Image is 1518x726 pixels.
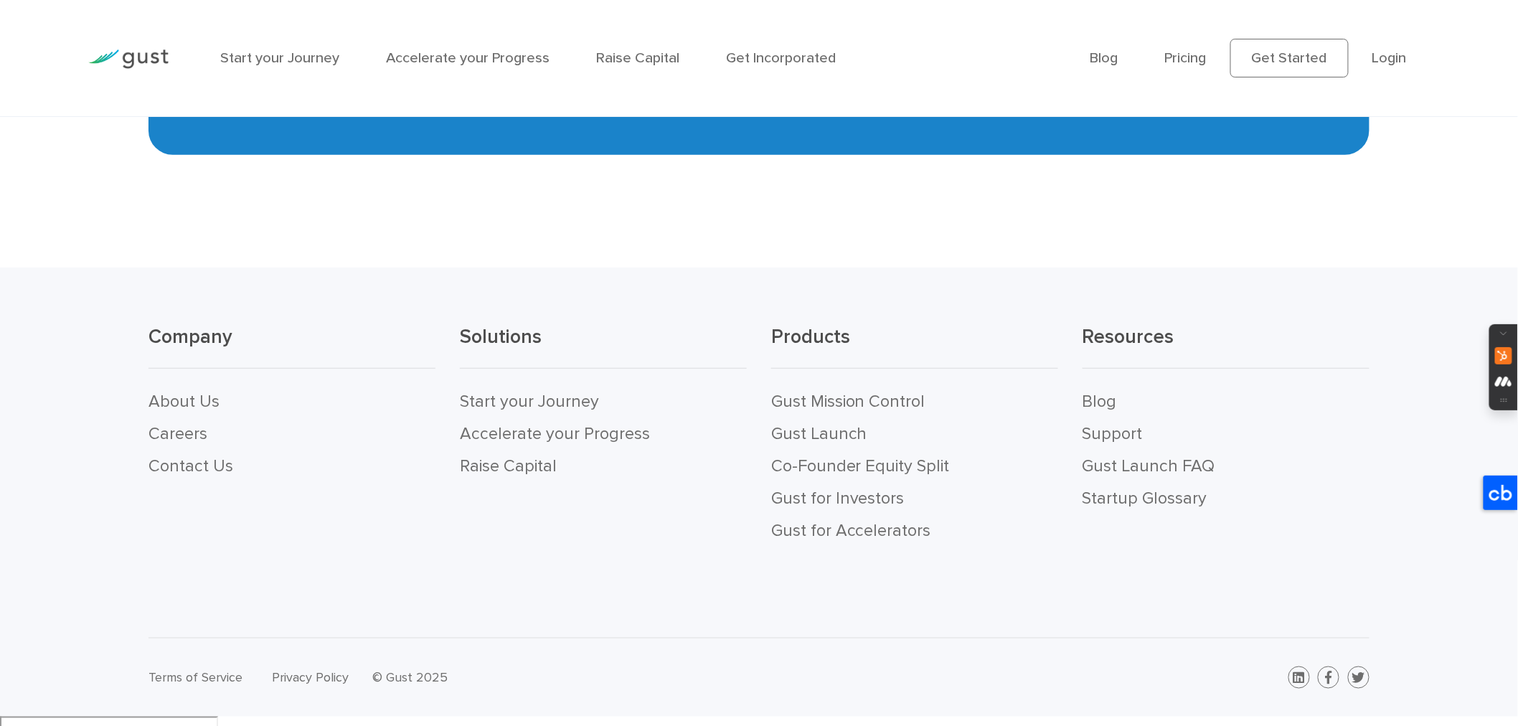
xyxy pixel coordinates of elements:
[771,489,905,508] a: Gust for Investors
[148,670,242,685] a: Terms of Service
[1083,392,1117,411] a: Blog
[727,49,836,67] a: Get Incorporated
[1083,456,1215,476] a: Gust Launch FAQ
[460,392,599,411] a: Start your Journey
[1090,49,1118,67] a: Blog
[373,666,748,689] div: © Gust 2025
[460,324,747,369] h3: Solutions
[1230,39,1349,77] a: Get Started
[148,424,207,443] a: Careers
[771,324,1058,369] h3: Products
[596,49,679,67] a: Raise Capital
[1495,347,1512,364] img: Extract People -> HubSpot CRM icon
[148,392,220,411] a: About Us
[220,49,339,67] a: Start your Journey
[771,424,867,443] a: Gust Launch
[1083,489,1207,508] a: Startup Glossary
[460,424,650,443] a: Accelerate your Progress
[771,392,925,411] a: Gust Mission Control
[88,49,169,69] img: Gust Logo
[1165,49,1207,67] a: Pricing
[272,670,349,685] a: Privacy Policy
[148,456,233,476] a: Contact Us
[148,324,435,369] h3: Company
[386,49,550,67] a: Accelerate your Progress
[771,521,931,540] a: Gust for Accelerators
[460,456,557,476] a: Raise Capital
[1083,424,1143,443] a: Support
[1083,324,1369,369] h3: Resources
[1372,49,1407,67] a: Login
[771,456,950,476] a: Co-Founder Equity Split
